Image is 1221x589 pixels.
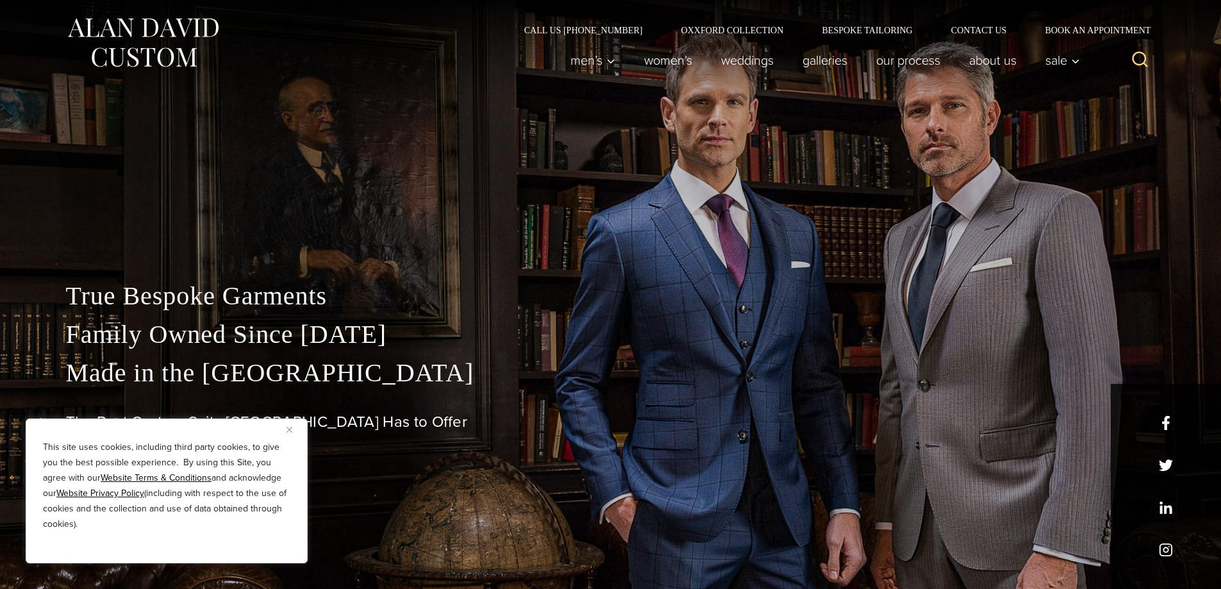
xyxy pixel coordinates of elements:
span: Sale [1045,54,1080,67]
button: View Search Form [1125,45,1156,76]
nav: Secondary Navigation [505,26,1156,35]
p: True Bespoke Garments Family Owned Since [DATE] Made in the [GEOGRAPHIC_DATA] [66,277,1156,392]
a: Website Privacy Policy [56,486,144,500]
a: weddings [706,47,788,73]
nav: Primary Navigation [556,47,1086,73]
a: Our Process [861,47,954,73]
a: Oxxford Collection [661,26,802,35]
p: This site uses cookies, including third party cookies, to give you the best possible experience. ... [43,440,290,532]
a: Book an Appointment [1026,26,1155,35]
a: Women’s [629,47,706,73]
span: Men’s [570,54,615,67]
a: Website Terms & Conditions [101,471,212,485]
a: Contact Us [932,26,1026,35]
a: About Us [954,47,1031,73]
button: Close [287,422,302,437]
img: Close [287,427,292,433]
a: Call Us [PHONE_NUMBER] [505,26,662,35]
img: Alan David Custom [66,14,220,71]
h1: The Best Custom Suits [GEOGRAPHIC_DATA] Has to Offer [66,413,1156,431]
a: Bespoke Tailoring [802,26,931,35]
a: Galleries [788,47,861,73]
